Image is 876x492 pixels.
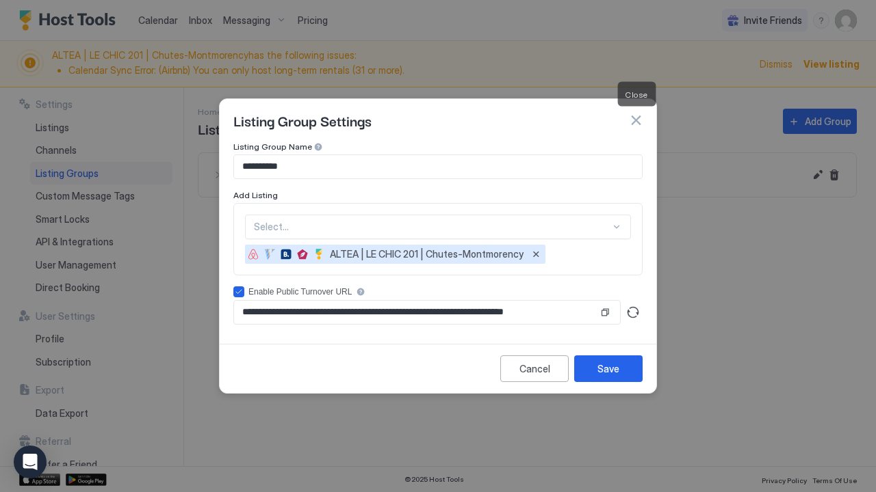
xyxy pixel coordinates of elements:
button: Remove [529,247,543,261]
span: Close [626,90,647,100]
button: Save [574,355,643,382]
div: Save [597,361,619,376]
div: Enable Public Turnover URL [248,287,352,297]
button: Copy [598,305,612,319]
div: Cancel [519,361,550,376]
div: accessCode [233,286,643,297]
input: Input Field [234,155,642,178]
span: Listing Group Name [233,141,312,152]
input: Input Field [234,301,598,324]
div: Open Intercom Messenger [14,446,47,478]
button: Generate turnover URL [623,303,643,322]
button: Cancel [500,355,569,382]
span: Listing Group Settings [233,110,372,131]
span: ALTEA | LE CHIC 201 | Chutes-Montmorency [330,248,524,260]
span: Add Listing [233,190,278,200]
